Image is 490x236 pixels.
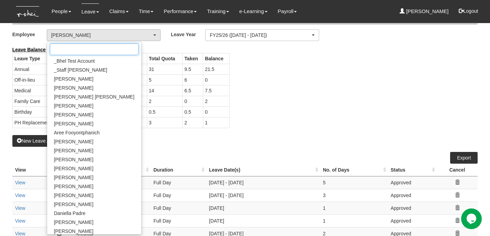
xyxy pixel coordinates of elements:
[388,202,437,214] td: Approved
[54,192,94,199] span: [PERSON_NAME]
[54,66,107,73] span: _Staff [PERSON_NAME]
[461,208,483,229] iframe: chat widget
[12,106,60,117] td: Birthday
[206,189,320,202] td: [DATE] - [DATE]
[183,74,203,85] td: 6
[183,85,203,96] td: 6.5
[437,164,478,176] th: Cancel
[320,214,388,227] td: 1
[320,189,388,202] td: 3
[54,111,94,118] span: [PERSON_NAME]
[320,164,388,176] th: No. of Days : activate to sort column ascending
[12,74,60,85] td: Off-in-lieu
[54,183,94,190] span: [PERSON_NAME]
[320,202,388,214] td: 1
[54,165,94,172] span: [PERSON_NAME]
[81,3,99,20] a: Leave
[203,53,229,64] th: Balance
[151,202,206,214] td: Full Day
[203,85,229,96] td: 7.5
[54,84,94,91] span: [PERSON_NAME]
[54,93,134,100] span: [PERSON_NAME] [PERSON_NAME]
[207,3,229,19] a: Training
[54,147,94,154] span: [PERSON_NAME]
[239,3,268,19] a: e-Learning
[210,32,311,39] div: FY25/26 ([DATE] - [DATE])
[15,180,25,185] a: View
[450,152,478,164] a: Export
[147,117,183,128] td: 3
[12,135,75,147] button: New Leave Application
[147,53,183,64] th: Total Quota
[54,102,94,109] span: [PERSON_NAME]
[147,106,183,117] td: 0.5
[54,228,94,235] span: [PERSON_NAME]
[54,156,94,163] span: [PERSON_NAME]
[12,29,47,39] label: Employee
[147,64,183,74] td: 31
[206,214,320,227] td: [DATE]
[12,164,45,176] th: View
[151,189,206,202] td: Full Day
[12,64,60,74] td: Annual
[52,3,71,19] a: People
[12,117,60,128] td: PH Replacement
[54,138,94,145] span: [PERSON_NAME]
[147,85,183,96] td: 14
[151,176,206,189] td: Full Day
[203,64,229,74] td: 21.5
[206,164,320,176] th: Leave Date(s) : activate to sort column ascending
[47,29,161,41] button: [PERSON_NAME]
[54,201,94,208] span: [PERSON_NAME]
[203,74,229,85] td: 0
[171,29,205,39] label: Leave Year
[183,53,203,64] th: Taken
[51,32,152,39] div: [PERSON_NAME]
[45,164,74,176] th: Edit
[50,43,139,55] input: Search
[183,96,203,106] td: 0
[388,176,437,189] td: Approved
[54,129,100,136] span: Aree Fooyontphanich
[203,106,229,117] td: 0
[183,106,203,117] td: 0.5
[454,3,483,19] button: Logout
[278,3,297,19] a: Payroll
[164,3,197,19] a: Performance
[320,176,388,189] td: 5
[203,96,229,106] td: 2
[54,75,94,82] span: [PERSON_NAME]
[388,189,437,202] td: Approved
[400,3,449,19] a: [PERSON_NAME]
[388,214,437,227] td: Approved
[388,164,437,176] th: Status : activate to sort column ascending
[54,120,94,127] span: [PERSON_NAME]
[147,74,183,85] td: 5
[54,174,94,181] span: [PERSON_NAME]
[183,117,203,128] td: 2
[12,53,60,64] th: Leave Type
[15,218,25,224] a: View
[151,164,206,176] th: Duration : activate to sort column ascending
[205,29,319,41] button: FY25/26 ([DATE] - [DATE])
[15,205,25,211] a: View
[183,64,203,74] td: 9.5
[12,96,60,106] td: Family Care
[54,210,86,217] span: Daniella Padre
[151,214,206,227] td: Full Day
[15,193,25,198] a: View
[139,3,154,19] a: Time
[54,219,94,226] span: [PERSON_NAME]
[206,176,320,189] td: [DATE] - [DATE]
[12,47,46,52] b: Leave Balance
[206,202,320,214] td: [DATE]
[109,3,129,19] a: Claims
[147,96,183,106] td: 2
[12,85,60,96] td: Medical
[203,117,229,128] td: 1
[54,58,95,64] span: _Bhel Test Account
